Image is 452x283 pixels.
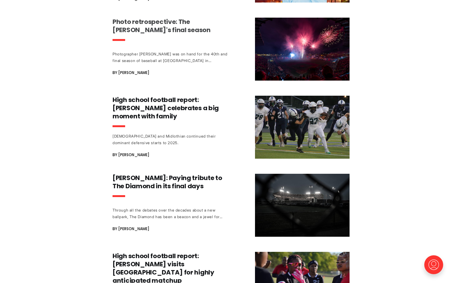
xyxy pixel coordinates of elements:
[113,18,350,81] a: Photo retrospective: The [PERSON_NAME]'s final season Photographer [PERSON_NAME] was on hand for ...
[255,96,350,159] img: High school football report: Atlee's Dewey celebrates a big moment with family
[113,174,230,190] h3: [PERSON_NAME]: Paying tribute to The Diamond in its final days
[255,18,350,81] img: Photo retrospective: The Diamond's final season
[113,69,149,76] span: By [PERSON_NAME]
[113,207,230,220] div: Through all the debates over the decades about a new ballpark, The Diamond has been a beacon and ...
[113,151,149,159] span: By [PERSON_NAME]
[113,96,230,120] h3: High school football report: [PERSON_NAME] celebrates a big moment with family
[113,96,350,159] a: High school football report: [PERSON_NAME] celebrates a big moment with family [DEMOGRAPHIC_DATA]...
[113,133,230,146] div: [DEMOGRAPHIC_DATA] and Midlothian continued their dominant defensive starts to 2025.
[113,18,230,34] h3: Photo retrospective: The [PERSON_NAME]'s final season
[113,174,350,237] a: [PERSON_NAME]: Paying tribute to The Diamond in its final days Through all the debates over the d...
[419,252,452,283] iframe: portal-trigger
[113,51,230,64] div: Photographer [PERSON_NAME] was on hand for the 40th and final season of baseball at [GEOGRAPHIC_D...
[255,174,350,237] img: Jon Baliles: Paying tribute to The Diamond in its final days
[113,225,149,233] span: By [PERSON_NAME]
